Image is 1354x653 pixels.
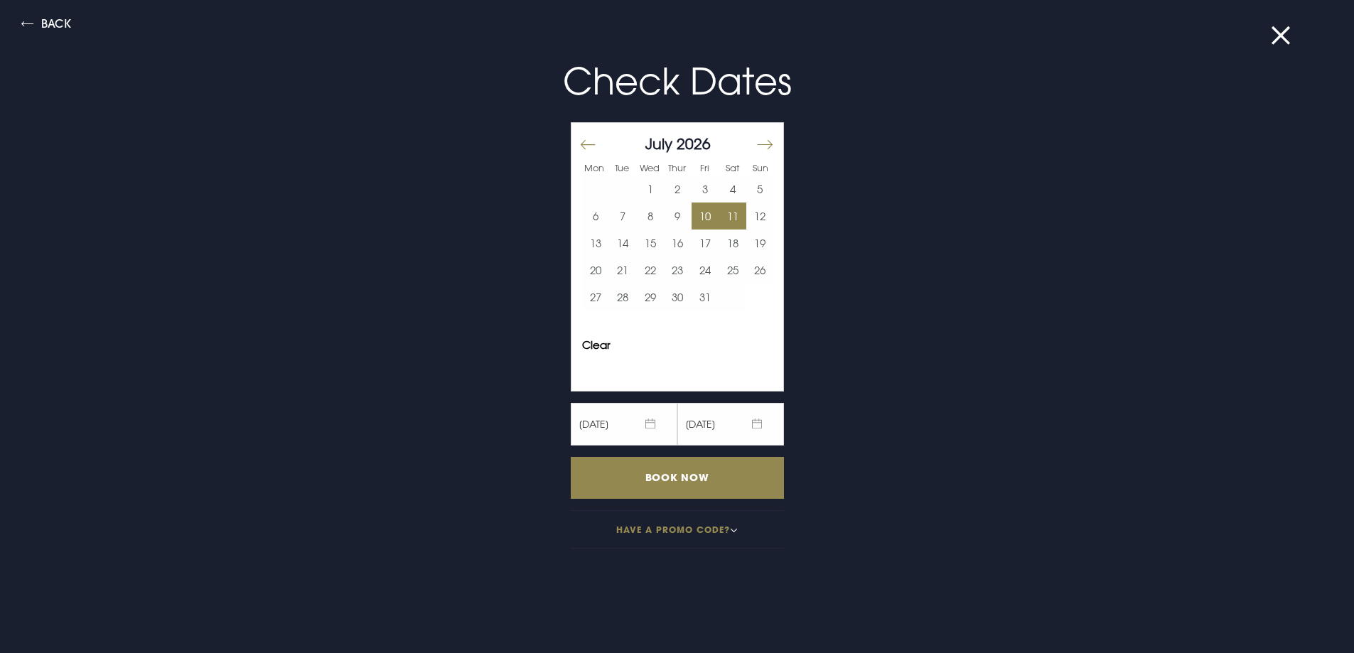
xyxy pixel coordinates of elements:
td: Choose Sunday, July 5, 2026 as your end date. [746,176,774,203]
button: 4 [719,176,746,203]
button: 8 [637,203,665,230]
td: Choose Friday, July 17, 2026 as your end date. [692,230,719,257]
td: Choose Tuesday, July 14, 2026 as your end date. [609,230,637,257]
button: 12 [746,203,774,230]
button: 11 [719,203,746,230]
button: 19 [746,230,774,257]
button: 10 [692,203,719,230]
button: 31 [692,284,719,311]
button: Have a promo code? [571,510,784,549]
button: 29 [637,284,665,311]
button: 13 [582,230,610,257]
td: Choose Friday, July 3, 2026 as your end date. [692,176,719,203]
button: 14 [609,230,637,257]
span: [DATE] [677,403,784,446]
button: 28 [609,284,637,311]
button: 23 [664,257,692,284]
button: Move backward to switch to the previous month. [579,130,596,160]
button: Move forward to switch to the next month. [756,130,773,160]
td: Choose Sunday, July 26, 2026 as your end date. [746,257,774,284]
td: Choose Thursday, July 9, 2026 as your end date. [664,203,692,230]
td: Choose Tuesday, July 28, 2026 as your end date. [609,284,637,311]
td: Choose Monday, July 27, 2026 as your end date. [582,284,610,311]
button: 7 [609,203,637,230]
td: Choose Monday, July 20, 2026 as your end date. [582,257,610,284]
td: Choose Wednesday, July 8, 2026 as your end date. [637,203,665,230]
button: 9 [664,203,692,230]
button: 18 [719,230,746,257]
button: 22 [637,257,665,284]
td: Choose Saturday, July 4, 2026 as your end date. [719,176,746,203]
td: Selected. Friday, July 10, 2026 [692,203,719,230]
td: Choose Tuesday, July 7, 2026 as your end date. [609,203,637,230]
button: 26 [746,257,774,284]
td: Choose Friday, July 31, 2026 as your end date. [692,284,719,311]
button: 30 [664,284,692,311]
td: Choose Thursday, July 30, 2026 as your end date. [664,284,692,311]
td: Choose Wednesday, July 22, 2026 as your end date. [637,257,665,284]
td: Choose Tuesday, July 21, 2026 as your end date. [609,257,637,284]
button: 16 [664,230,692,257]
td: Choose Saturday, July 11, 2026 as your end date. [719,203,746,230]
span: July [645,134,672,153]
td: Choose Monday, July 13, 2026 as your end date. [582,230,610,257]
td: Choose Thursday, July 16, 2026 as your end date. [664,230,692,257]
button: 5 [746,176,774,203]
button: 25 [719,257,746,284]
button: 3 [692,176,719,203]
button: 21 [609,257,637,284]
td: Choose Wednesday, July 15, 2026 as your end date. [637,230,665,257]
td: Choose Wednesday, July 1, 2026 as your end date. [637,176,665,203]
button: Clear [582,340,611,350]
button: 27 [582,284,610,311]
input: Book Now [571,457,784,499]
button: 17 [692,230,719,257]
button: 1 [637,176,665,203]
button: Back [21,18,71,34]
button: 20 [582,257,610,284]
button: 2 [664,176,692,203]
span: [DATE] [571,403,677,446]
td: Choose Wednesday, July 29, 2026 as your end date. [637,284,665,311]
td: Choose Monday, July 6, 2026 as your end date. [582,203,610,230]
td: Choose Sunday, July 12, 2026 as your end date. [746,203,774,230]
button: 15 [637,230,665,257]
button: 24 [692,257,719,284]
p: Check Dates [339,54,1016,109]
td: Choose Thursday, July 2, 2026 as your end date. [664,176,692,203]
td: Choose Saturday, July 18, 2026 as your end date. [719,230,746,257]
td: Choose Friday, July 24, 2026 as your end date. [692,257,719,284]
td: Choose Saturday, July 25, 2026 as your end date. [719,257,746,284]
td: Choose Sunday, July 19, 2026 as your end date. [746,230,774,257]
span: 2026 [677,134,711,153]
button: 6 [582,203,610,230]
td: Choose Thursday, July 23, 2026 as your end date. [664,257,692,284]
